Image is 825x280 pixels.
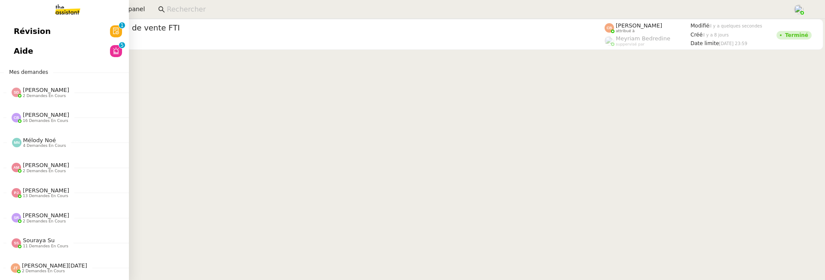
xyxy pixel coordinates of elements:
[23,162,69,168] span: [PERSON_NAME]
[119,22,125,28] nz-badge-sup: 1
[616,29,635,33] span: attribué à
[691,32,703,38] span: Créé
[23,112,69,118] span: [PERSON_NAME]
[616,35,670,42] span: Meyriam Bedredine
[12,238,21,248] img: svg
[23,244,68,249] span: 11 demandes en cours
[785,33,808,38] div: Terminé
[12,163,21,172] img: svg
[23,143,66,148] span: 4 demandes en cours
[709,24,762,28] span: il y a quelques secondes
[23,194,68,198] span: 13 demandes en cours
[44,35,605,46] app-user-detailed-label: client
[12,188,21,198] img: svg
[691,23,709,29] span: Modifié
[605,23,614,33] img: svg
[22,262,87,269] span: [PERSON_NAME][DATE]
[14,45,33,58] span: Aide
[616,22,662,29] span: [PERSON_NAME]
[719,41,747,46] span: [DATE] 23:59
[120,22,124,30] p: 1
[12,113,21,122] img: svg
[12,213,21,222] img: svg
[167,4,784,15] input: Rechercher
[120,42,124,50] p: 5
[703,33,729,37] span: il y a 8 jours
[605,35,691,46] app-user-label: suppervisé par
[23,237,55,243] span: Souraya Su
[11,263,20,273] img: svg
[605,22,691,33] app-user-label: attribué à
[23,169,66,173] span: 2 demandes en cours
[12,138,21,147] img: svg
[44,24,605,32] span: Exécuter la procédure de vente FTI
[119,42,125,48] nz-badge-sup: 5
[616,42,645,47] span: suppervisé par
[12,88,21,97] img: svg
[4,68,53,76] span: Mes demandes
[23,87,69,93] span: [PERSON_NAME]
[23,94,66,98] span: 2 demandes en cours
[794,5,804,14] img: users%2FoFdbodQ3TgNoWt9kP3GXAs5oaCq1%2Favatar%2Fprofile-pic.png
[23,212,69,219] span: [PERSON_NAME]
[22,269,65,274] span: 2 demandes en cours
[14,25,51,38] span: Révision
[23,119,68,123] span: 16 demandes en cours
[23,137,56,143] span: Mélody Noé
[691,40,719,46] span: Date limite
[23,187,69,194] span: [PERSON_NAME]
[23,219,66,224] span: 2 demandes en cours
[605,36,614,46] img: users%2FaellJyylmXSg4jqeVbanehhyYJm1%2Favatar%2Fprofile-pic%20(4).png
